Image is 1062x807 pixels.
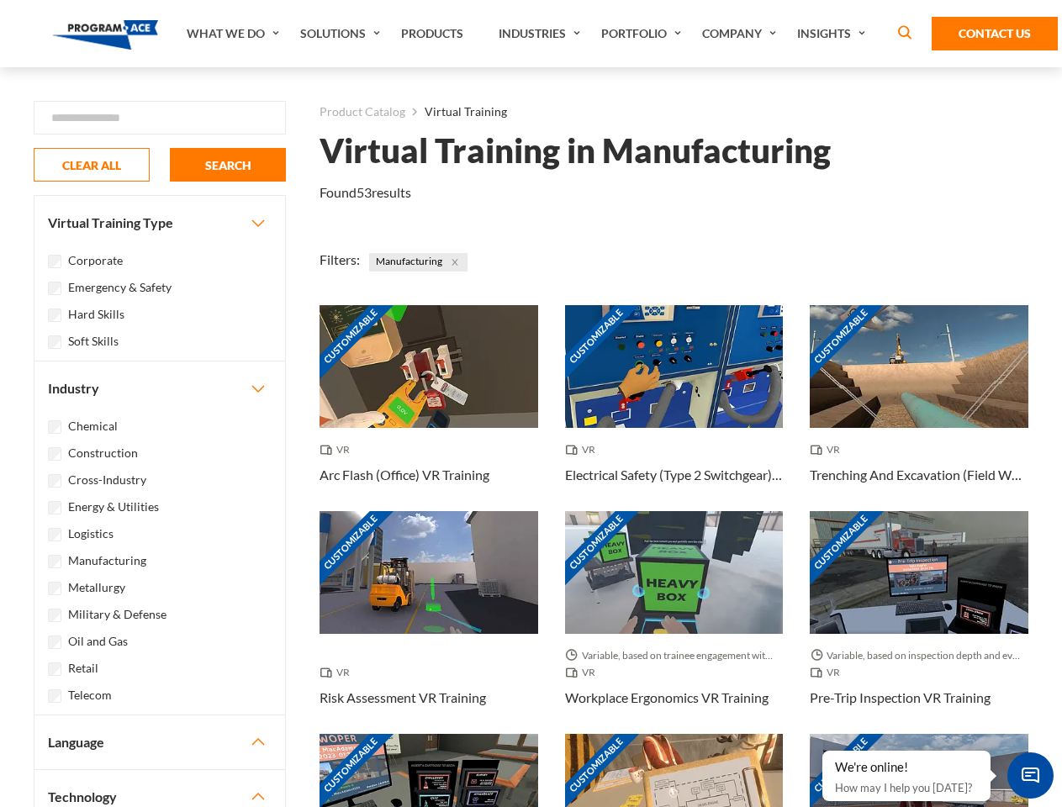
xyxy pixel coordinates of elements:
h3: Electrical Safety (Type 2 Switchgear) VR Training [565,465,784,485]
span: VR [320,441,357,458]
span: VR [565,441,602,458]
a: Product Catalog [320,101,405,123]
span: Manufacturing [369,253,468,272]
h3: Pre-Trip Inspection VR Training [810,688,991,708]
span: VR [810,664,847,681]
h3: Risk Assessment VR Training [320,688,486,708]
label: Military & Defense [68,605,166,624]
h1: Virtual Training in Manufacturing [320,136,831,166]
a: Contact Us [932,17,1058,50]
input: Oil and Gas [48,636,61,649]
a: Customizable Thumbnail - Electrical Safety (Type 2 Switchgear) VR Training VR Electrical Safety (... [565,305,784,511]
button: Language [34,715,285,769]
em: 53 [357,184,372,200]
input: Metallurgy [48,582,61,595]
label: Soft Skills [68,332,119,351]
img: Program-Ace [52,20,159,50]
input: Manufacturing [48,555,61,568]
label: Hard Skills [68,305,124,324]
label: Emergency & Safety [68,278,172,297]
span: Chat Widget [1007,752,1054,799]
span: Filters: [320,251,360,267]
input: Military & Defense [48,609,61,622]
span: VR [320,664,357,681]
label: Manufacturing [68,551,146,570]
span: Variable, based on trainee engagement with exercises. [565,647,784,664]
label: Retail [68,659,98,678]
input: Retail [48,662,61,676]
label: Metallurgy [68,578,125,597]
a: Customizable Thumbnail - Arc Flash (Office) VR Training VR Arc Flash (Office) VR Training [320,305,538,511]
span: VR [565,664,602,681]
label: Corporate [68,251,123,270]
a: Customizable Thumbnail - Workplace Ergonomics VR Training Variable, based on trainee engagement w... [565,511,784,734]
label: Oil and Gas [68,632,128,651]
input: Cross-Industry [48,474,61,488]
span: VR [810,441,847,458]
p: Found results [320,182,411,203]
label: Chemical [68,417,118,435]
input: Emergency & Safety [48,282,61,295]
a: Customizable Thumbnail - Risk Assessment VR Training VR Risk Assessment VR Training [320,511,538,734]
input: Logistics [48,528,61,541]
label: Telecom [68,686,112,704]
input: Telecom [48,689,61,703]
label: Construction [68,444,138,462]
h3: Arc Flash (Office) VR Training [320,465,489,485]
a: Customizable Thumbnail - Trenching And Excavation (Field Work) VR Training VR Trenching And Excav... [810,305,1028,511]
label: Logistics [68,525,114,543]
input: Chemical [48,420,61,434]
h3: Workplace Ergonomics VR Training [565,688,769,708]
input: Hard Skills [48,309,61,322]
button: Virtual Training Type [34,196,285,250]
input: Construction [48,447,61,461]
h3: Trenching And Excavation (Field Work) VR Training [810,465,1028,485]
div: We're online! [835,759,978,776]
input: Soft Skills [48,335,61,349]
button: Industry [34,361,285,415]
p: How may I help you [DATE]? [835,778,978,798]
button: CLEAR ALL [34,148,150,182]
a: Customizable Thumbnail - Pre-Trip Inspection VR Training Variable, based on inspection depth and ... [810,511,1028,734]
span: Variable, based on inspection depth and event interaction. [810,647,1028,664]
li: Virtual Training [405,101,507,123]
input: Energy & Utilities [48,501,61,514]
label: Energy & Utilities [68,498,159,516]
input: Corporate [48,255,61,268]
button: Close [446,253,464,272]
nav: breadcrumb [320,101,1028,123]
label: Cross-Industry [68,471,146,489]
